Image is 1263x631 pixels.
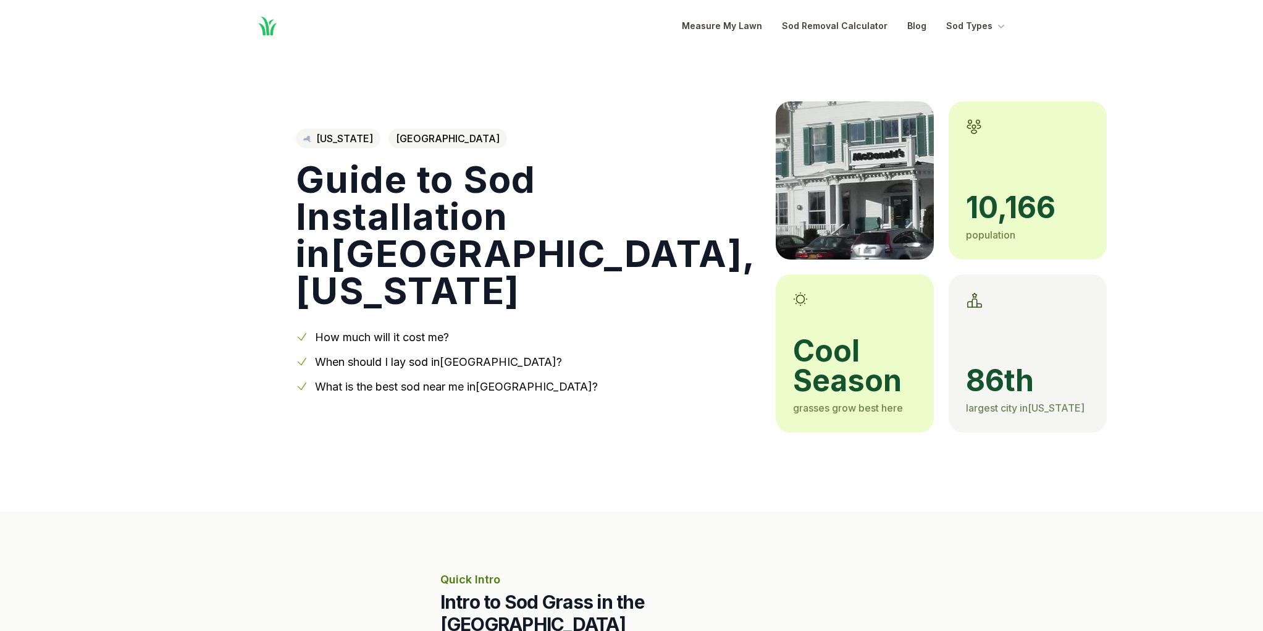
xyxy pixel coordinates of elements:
[782,19,887,33] a: Sod Removal Calculator
[440,571,823,588] p: Quick Intro
[776,101,934,260] img: A picture of New Hyde Park
[966,366,1089,396] span: 86th
[303,136,311,142] img: New York state outline
[946,19,1007,33] button: Sod Types
[296,161,756,309] h1: Guide to Sod Installation in [GEOGRAPHIC_DATA] , [US_STATE]
[296,129,380,148] a: [US_STATE]
[682,19,762,33] a: Measure My Lawn
[966,402,1085,414] span: largest city in [US_STATE]
[907,19,926,33] a: Blog
[966,193,1089,222] span: 10,166
[966,229,1015,241] span: population
[315,355,562,368] a: When should I lay sod in[GEOGRAPHIC_DATA]?
[315,331,449,344] a: How much will it cost me?
[315,380,598,393] a: What is the best sod near me in[GEOGRAPHIC_DATA]?
[793,402,903,414] span: grasses grow best here
[388,129,507,148] span: [GEOGRAPHIC_DATA]
[793,336,917,396] span: cool season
